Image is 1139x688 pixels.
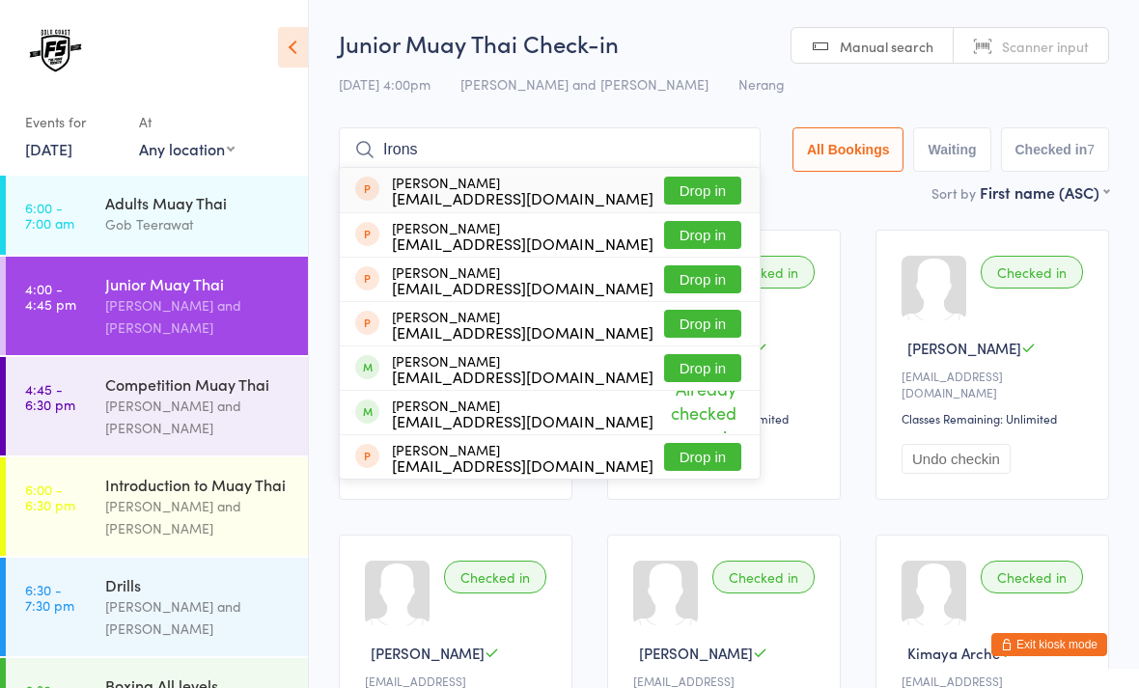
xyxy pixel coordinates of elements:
span: Manual search [840,37,933,56]
img: The Fight Society [19,14,92,87]
button: Drop in [664,221,741,249]
a: 6:00 -6:30 pmIntroduction to Muay Thai[PERSON_NAME] and [PERSON_NAME] [6,457,308,556]
button: Drop in [664,177,741,205]
a: [DATE] [25,138,72,159]
button: All Bookings [792,127,904,172]
input: Search [339,127,761,172]
div: Drills [105,574,292,595]
div: [EMAIL_ADDRESS][DOMAIN_NAME] [392,280,653,295]
div: [EMAIL_ADDRESS][DOMAIN_NAME] [392,369,653,384]
span: Nerang [738,74,785,94]
div: Junior Muay Thai [105,273,292,294]
a: 6:00 -7:00 amAdults Muay ThaiGob Teerawat [6,176,308,255]
button: Exit kiosk mode [991,633,1107,656]
div: [PERSON_NAME] and [PERSON_NAME] [105,395,292,439]
div: Checked in [981,256,1083,289]
a: 4:45 -6:30 pmCompetition Muay Thai[PERSON_NAME] and [PERSON_NAME] [6,357,308,455]
div: [PERSON_NAME] [392,309,653,340]
div: [PERSON_NAME] and [PERSON_NAME] [105,595,292,640]
span: [PERSON_NAME] [907,338,1021,358]
div: [PERSON_NAME] [392,175,653,206]
div: Introduction to Muay Thai [105,474,292,495]
a: 4:00 -4:45 pmJunior Muay Thai[PERSON_NAME] and [PERSON_NAME] [6,257,308,355]
div: [PERSON_NAME] and [PERSON_NAME] [105,294,292,339]
div: [EMAIL_ADDRESS][DOMAIN_NAME] [392,190,653,206]
div: [PERSON_NAME] [392,264,653,295]
time: 4:00 - 4:45 pm [25,281,76,312]
time: 6:30 - 7:30 pm [25,582,74,613]
div: [EMAIL_ADDRESS][DOMAIN_NAME] [392,235,653,251]
div: [PERSON_NAME] [392,442,653,473]
div: Any location [139,138,235,159]
button: Drop in [664,310,741,338]
div: First name (ASC) [980,181,1109,203]
div: [PERSON_NAME] [392,220,653,251]
div: Checked in [712,256,815,289]
div: Competition Muay Thai [105,373,292,395]
button: Checked in7 [1001,127,1110,172]
button: Drop in [664,265,741,293]
div: [PERSON_NAME] [392,398,653,428]
div: Classes Remaining: Unlimited [902,410,1089,427]
span: [PERSON_NAME] and [PERSON_NAME] [460,74,708,94]
div: [EMAIL_ADDRESS][DOMAIN_NAME] [392,457,653,473]
time: 4:45 - 6:30 pm [25,381,75,412]
div: Checked in [981,561,1083,593]
span: [PERSON_NAME] [371,643,485,663]
span: [PERSON_NAME] [639,643,753,663]
div: [EMAIL_ADDRESS][DOMAIN_NAME] [902,368,1089,400]
span: Scanner input [1002,37,1089,56]
a: 6:30 -7:30 pmDrills[PERSON_NAME] and [PERSON_NAME] [6,558,308,656]
span: Kimaya Arche [907,643,1000,663]
button: Drop in [664,443,741,471]
span: [DATE] 4:00pm [339,74,431,94]
button: Undo checkin [902,444,1011,474]
button: Waiting [913,127,990,172]
button: Drop in [664,354,741,382]
div: Events for [25,106,120,138]
label: Sort by [931,183,976,203]
div: At [139,106,235,138]
time: 6:00 - 7:00 am [25,200,74,231]
time: 6:00 - 6:30 pm [25,482,75,512]
div: [EMAIL_ADDRESS][DOMAIN_NAME] [392,413,653,428]
span: Already checked in [653,372,741,454]
h2: Junior Muay Thai Check-in [339,27,1109,59]
div: [PERSON_NAME] [392,353,653,384]
div: Adults Muay Thai [105,192,292,213]
div: Gob Teerawat [105,213,292,235]
div: Checked in [712,561,815,593]
div: 7 [1087,142,1095,157]
div: [EMAIL_ADDRESS][DOMAIN_NAME] [392,324,653,340]
div: Checked in [444,561,546,593]
div: [PERSON_NAME] and [PERSON_NAME] [105,495,292,539]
